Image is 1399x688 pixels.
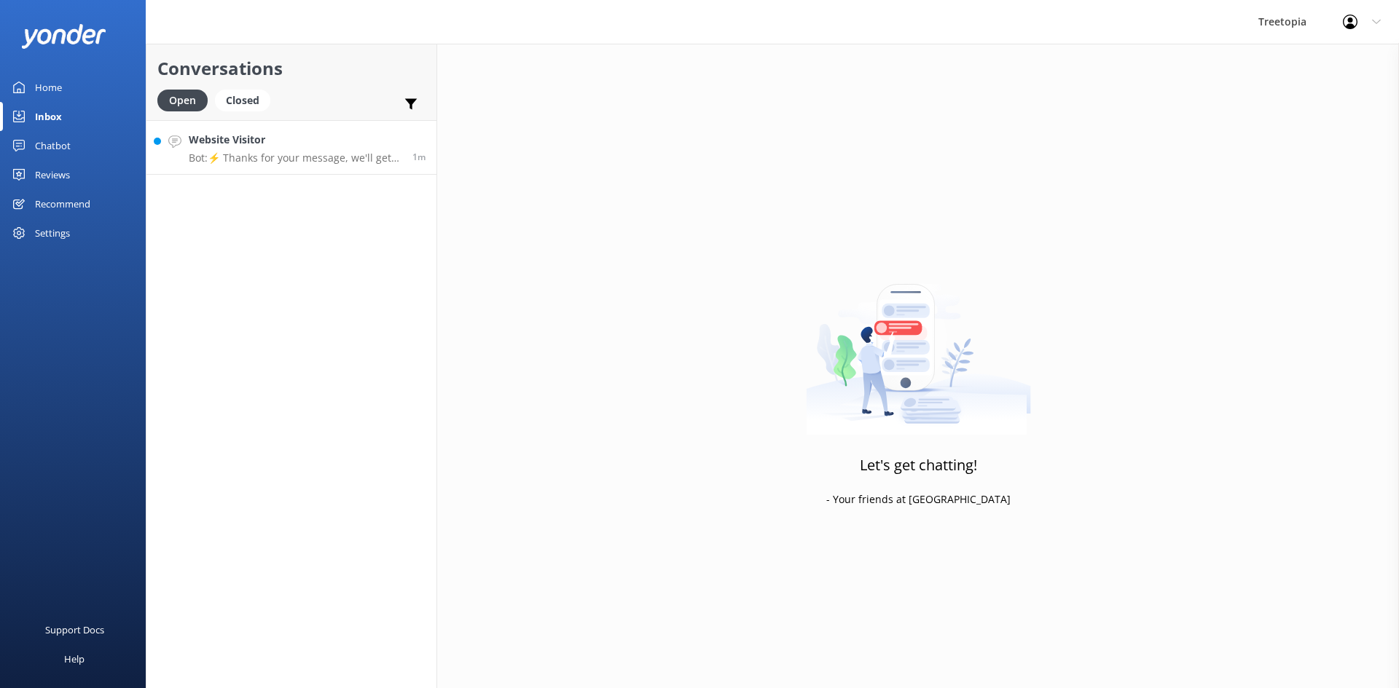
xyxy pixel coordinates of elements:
[35,102,62,131] div: Inbox
[64,644,85,673] div: Help
[215,92,278,108] a: Closed
[826,491,1011,507] p: - Your friends at [GEOGRAPHIC_DATA]
[215,90,270,111] div: Closed
[860,454,977,477] h3: Let's get chatting!
[35,218,70,248] div: Settings
[157,55,426,82] h2: Conversations
[189,132,401,148] h4: Website Visitor
[35,131,71,160] div: Chatbot
[157,90,208,111] div: Open
[412,151,426,163] span: 08:09am 19-Aug-2025 (UTC -06:00) America/Mexico_City
[806,253,1031,435] img: artwork of a man stealing a conversation from at giant smartphone
[146,120,436,175] a: Website VisitorBot:⚡ Thanks for your message, we'll get back to you as soon as we can. You're als...
[35,189,90,218] div: Recommend
[22,24,106,48] img: yonder-white-logo.png
[189,151,401,165] p: Bot: ⚡ Thanks for your message, we'll get back to you as soon as we can. You're also welcome to k...
[45,615,104,644] div: Support Docs
[35,73,62,102] div: Home
[35,160,70,189] div: Reviews
[157,92,215,108] a: Open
